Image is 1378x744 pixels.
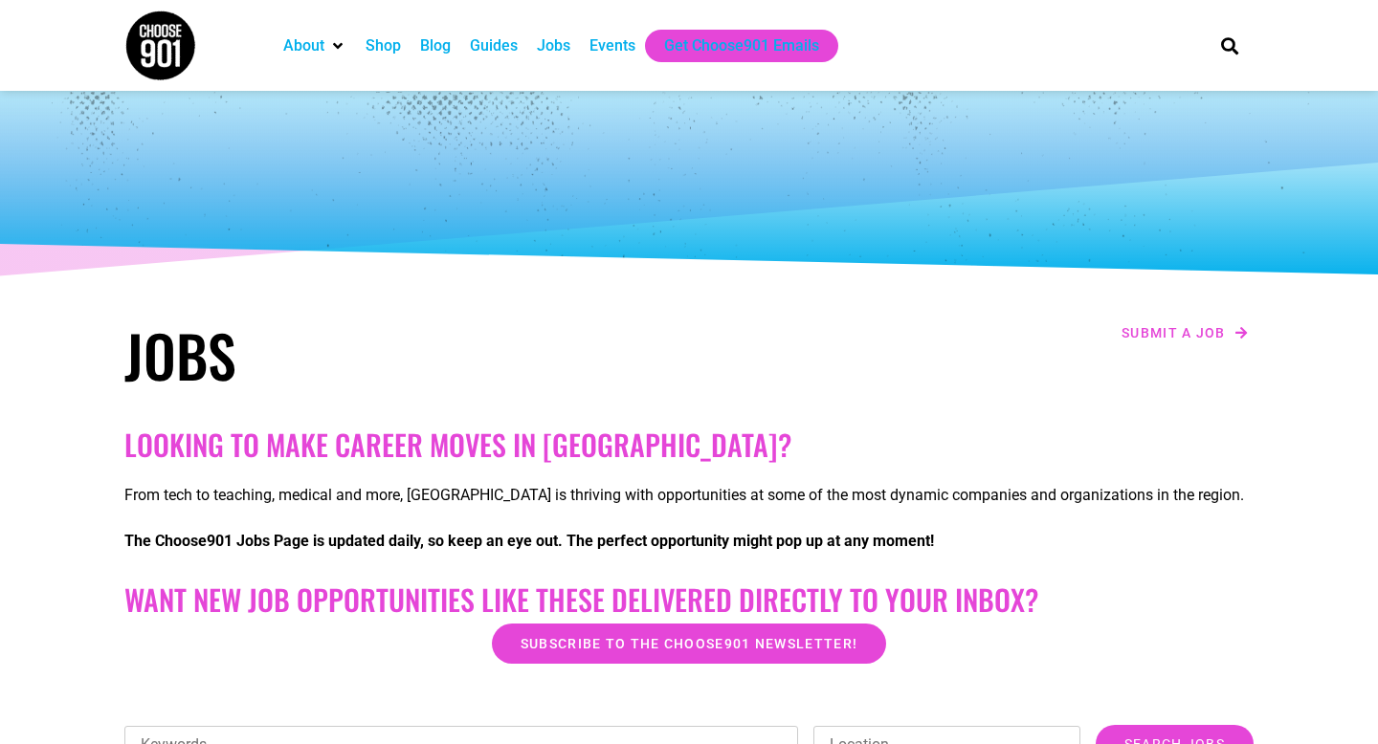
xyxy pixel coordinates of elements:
a: Jobs [537,34,570,57]
a: Blog [420,34,451,57]
h1: Jobs [124,320,679,389]
a: Shop [366,34,401,57]
a: Get Choose901 Emails [664,34,819,57]
nav: Main nav [274,30,1189,62]
span: Subscribe to the Choose901 newsletter! [521,637,857,650]
a: Submit a job [1116,320,1254,345]
h2: Looking to make career moves in [GEOGRAPHIC_DATA]? [124,427,1254,462]
div: Search [1214,30,1246,61]
a: About [283,34,324,57]
p: From tech to teaching, medical and more, [GEOGRAPHIC_DATA] is thriving with opportunities at some... [124,484,1254,507]
a: Events [589,34,635,57]
a: Guides [470,34,518,57]
strong: The Choose901 Jobs Page is updated daily, so keep an eye out. The perfect opportunity might pop u... [124,532,934,550]
a: Subscribe to the Choose901 newsletter! [492,624,886,664]
div: About [274,30,356,62]
h2: Want New Job Opportunities like these Delivered Directly to your Inbox? [124,582,1254,617]
span: Submit a job [1122,326,1226,339]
